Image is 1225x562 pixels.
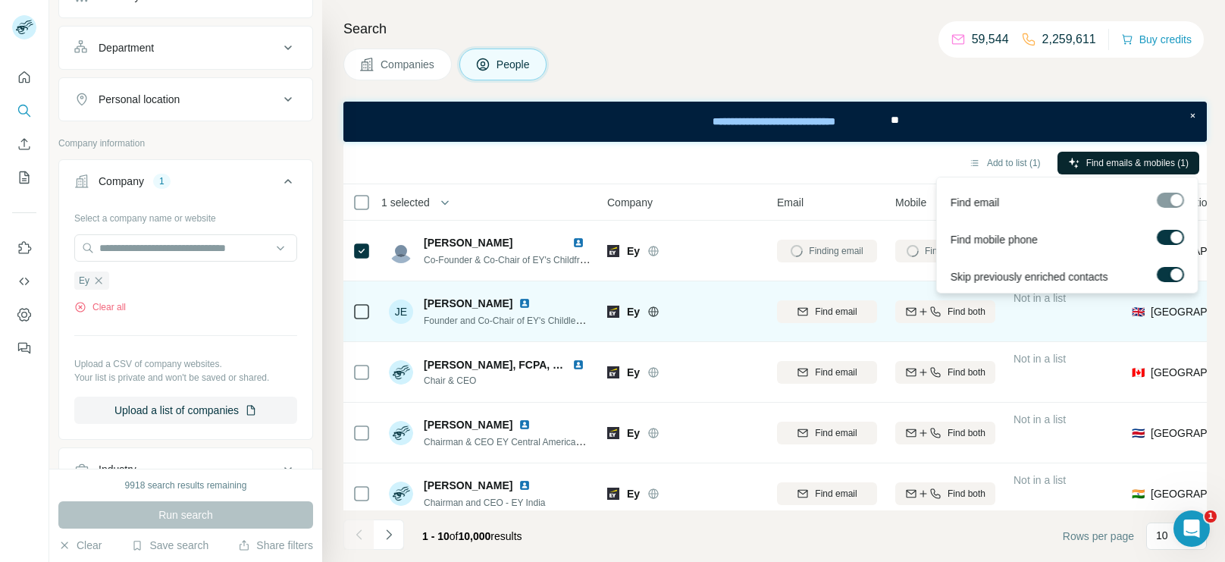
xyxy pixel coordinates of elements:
[12,164,36,191] button: My lists
[389,360,413,385] img: Avatar
[12,97,36,124] button: Search
[972,30,1009,49] p: 59,544
[572,359,584,371] img: LinkedIn logo
[895,422,995,444] button: Find both
[99,92,180,107] div: Personal location
[424,296,512,311] span: [PERSON_NAME]
[777,300,877,323] button: Find email
[99,462,136,477] div: Industry
[519,479,531,491] img: LinkedIn logo
[1042,30,1096,49] p: 2,259,611
[627,365,640,380] span: Ey
[627,425,640,441] span: Ey
[131,538,208,553] button: Save search
[572,237,584,249] img: LinkedIn logo
[424,314,733,326] span: Founder and Co-Chair of EY's Childless and Childfree Affinity Support Group
[895,361,995,384] button: Find both
[1057,152,1199,174] button: Find emails & mobiles (1)
[948,366,985,379] span: Find both
[12,64,36,91] button: Quick start
[381,57,436,72] span: Companies
[1132,486,1145,501] span: 🇮🇳
[424,237,512,249] span: [PERSON_NAME]
[1014,413,1066,425] span: Not in a list
[74,357,297,371] p: Upload a CSV of company websites.
[815,426,857,440] span: Find email
[948,305,985,319] span: Find both
[948,426,985,440] span: Find both
[389,482,413,506] img: Avatar
[424,417,512,432] span: [PERSON_NAME]
[74,300,126,314] button: Clear all
[777,195,804,210] span: Email
[12,268,36,295] button: Use Surfe API
[374,520,404,550] button: Navigate to next page
[381,195,430,210] span: 1 selected
[815,487,857,501] span: Find email
[1156,528,1168,543] p: 10
[59,451,312,488] button: Industry
[607,306,619,318] img: Logo of Ey
[950,232,1037,247] span: Find mobile phone
[1014,292,1066,304] span: Not in a list
[58,137,313,150] p: Company information
[895,195,926,210] span: Mobile
[343,102,1207,142] iframe: Banner
[948,487,985,501] span: Find both
[1132,365,1145,380] span: 🇨🇦
[607,488,619,500] img: Logo of Ey
[79,274,89,287] span: Ey
[1014,353,1066,365] span: Not in a list
[627,304,640,319] span: Ey
[12,234,36,262] button: Use Surfe on LinkedIn
[607,366,619,378] img: Logo of Ey
[238,538,313,553] button: Share filters
[424,498,546,508] span: Chairman and CEO - EY India
[777,482,877,505] button: Find email
[343,18,1207,39] h4: Search
[1086,156,1189,170] span: Find emails & mobiles (1)
[424,253,700,265] span: Co-Founder & Co-Chair of EY's Childfree & Childless Support Group
[1063,529,1134,544] span: Rows per page
[1014,474,1066,486] span: Not in a list
[1132,304,1145,319] span: 🇬🇧
[389,300,413,324] div: JE
[424,374,591,388] span: Chair & CEO
[389,421,413,445] img: Avatar
[74,397,297,424] button: Upload a list of companies
[895,482,995,505] button: Find both
[424,435,687,447] span: Chairman & CEO EY Central American & [GEOGRAPHIC_DATA]
[519,297,531,309] img: LinkedIn logo
[59,163,312,206] button: Company1
[519,419,531,431] img: LinkedIn logo
[627,486,640,501] span: Ey
[607,195,653,210] span: Company
[125,479,247,492] div: 9918 search results remaining
[12,301,36,328] button: Dashboard
[815,366,857,379] span: Find email
[815,305,857,319] span: Find email
[99,40,154,55] div: Department
[74,206,297,225] div: Select a company name or website
[1132,425,1145,441] span: 🇨🇷
[950,269,1108,284] span: Skip previously enriched contacts
[422,530,450,542] span: 1 - 10
[1173,510,1210,547] iframe: Intercom live chat
[12,130,36,158] button: Enrich CSV
[58,538,102,553] button: Clear
[424,478,512,493] span: [PERSON_NAME]
[627,243,640,259] span: Ey
[59,81,312,118] button: Personal location
[459,530,491,542] span: 10,000
[153,174,171,188] div: 1
[895,300,995,323] button: Find both
[99,174,144,189] div: Company
[950,195,999,210] span: Find email
[777,361,877,384] button: Find email
[389,239,413,263] img: Avatar
[422,530,522,542] span: results
[450,530,459,542] span: of
[958,152,1051,174] button: Add to list (1)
